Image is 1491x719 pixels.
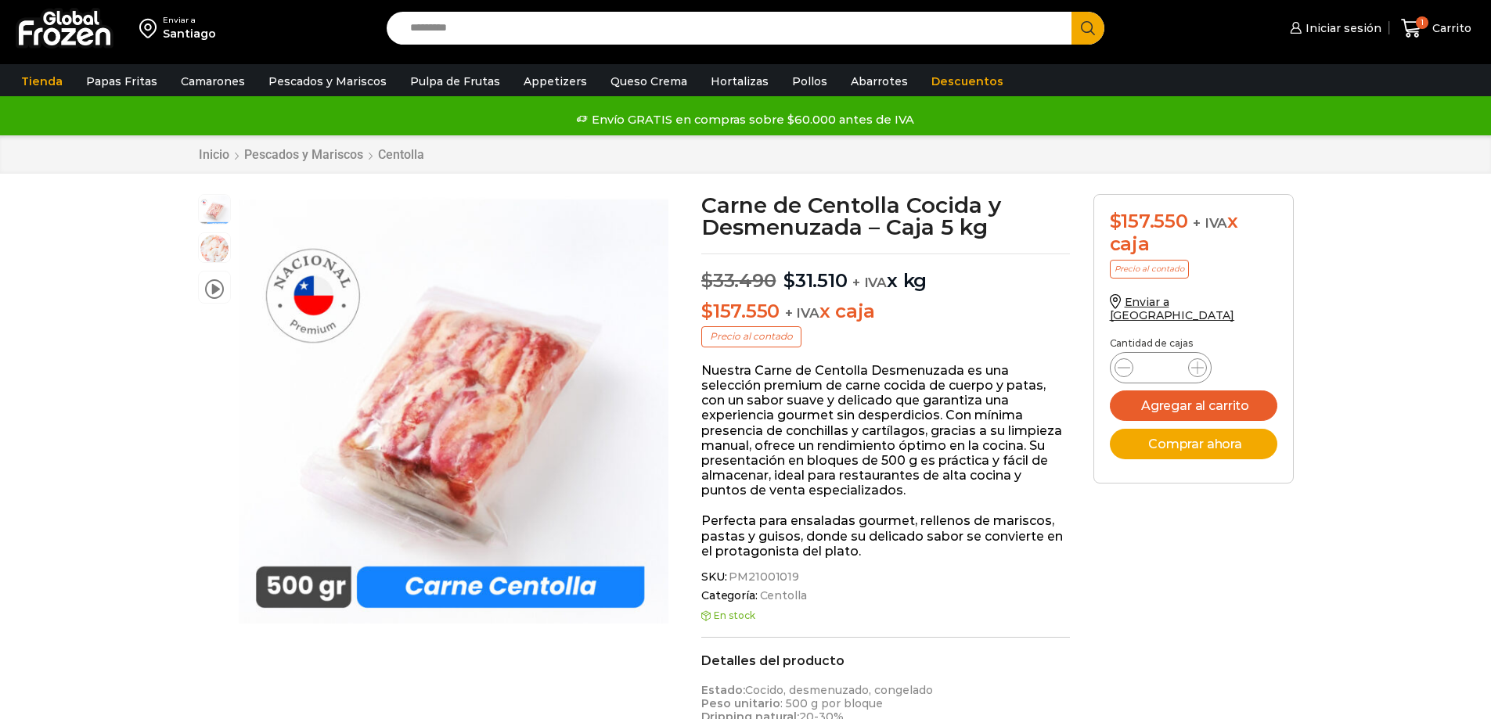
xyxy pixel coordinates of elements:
div: x caja [1110,210,1277,256]
a: Queso Crema [603,67,695,96]
a: Iniciar sesión [1286,13,1381,44]
p: x kg [701,253,1070,293]
a: Pescados y Mariscos [261,67,394,96]
p: En stock [701,610,1070,621]
a: Tienda [13,67,70,96]
div: Santiago [163,26,216,41]
span: $ [783,269,795,292]
a: Papas Fritas [78,67,165,96]
div: 1 / 3 [239,194,668,624]
span: $ [701,269,713,292]
a: Appetizers [516,67,595,96]
p: Cantidad de cajas [1110,338,1277,349]
a: Camarones [173,67,253,96]
h1: Carne de Centolla Cocida y Desmenuzada – Caja 5 kg [701,194,1070,238]
span: + IVA [785,305,819,321]
span: carne-centolla [199,233,230,264]
a: Abarrotes [843,67,916,96]
img: carne-centolla [239,194,668,624]
p: Nuestra Carne de Centolla Desmenuzada es una selección premium de carne cocida de cuerpo y patas,... [701,363,1070,498]
span: Carrito [1428,20,1471,36]
h2: Detalles del producto [701,653,1070,668]
span: carne-centolla [199,195,230,226]
span: PM21001019 [726,570,799,584]
span: + IVA [852,275,887,290]
span: + IVA [1193,215,1227,231]
button: Search button [1071,12,1104,45]
a: Descuentos [924,67,1011,96]
a: Hortalizas [703,67,776,96]
bdi: 31.510 [783,269,847,292]
strong: Estado: [701,683,745,697]
a: Centolla [758,589,807,602]
div: Enviar a [163,15,216,26]
span: SKU: [701,570,1070,584]
a: Inicio [198,147,230,162]
span: 1 [1416,16,1428,29]
a: Pulpa de Frutas [402,67,508,96]
a: Pescados y Mariscos [243,147,364,162]
a: Pollos [784,67,835,96]
span: $ [701,300,713,322]
button: Comprar ahora [1110,429,1277,459]
button: Agregar al carrito [1110,390,1277,421]
strong: Peso unitario [701,696,780,710]
p: x caja [701,300,1070,323]
span: Iniciar sesión [1302,20,1381,36]
img: address-field-icon.svg [139,15,163,41]
span: $ [1110,210,1122,232]
a: 1 Carrito [1397,10,1475,47]
bdi: 33.490 [701,269,776,292]
a: Centolla [377,147,425,162]
p: Precio al contado [1110,260,1189,279]
a: Enviar a [GEOGRAPHIC_DATA] [1110,295,1235,322]
bdi: 157.550 [701,300,780,322]
input: Product quantity [1146,357,1176,379]
p: Perfecta para ensaladas gourmet, rellenos de mariscos, pastas y guisos, donde su delicado sabor s... [701,513,1070,559]
p: Precio al contado [701,326,801,347]
bdi: 157.550 [1110,210,1188,232]
nav: Breadcrumb [198,147,425,162]
span: Categoría: [701,589,1070,602]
